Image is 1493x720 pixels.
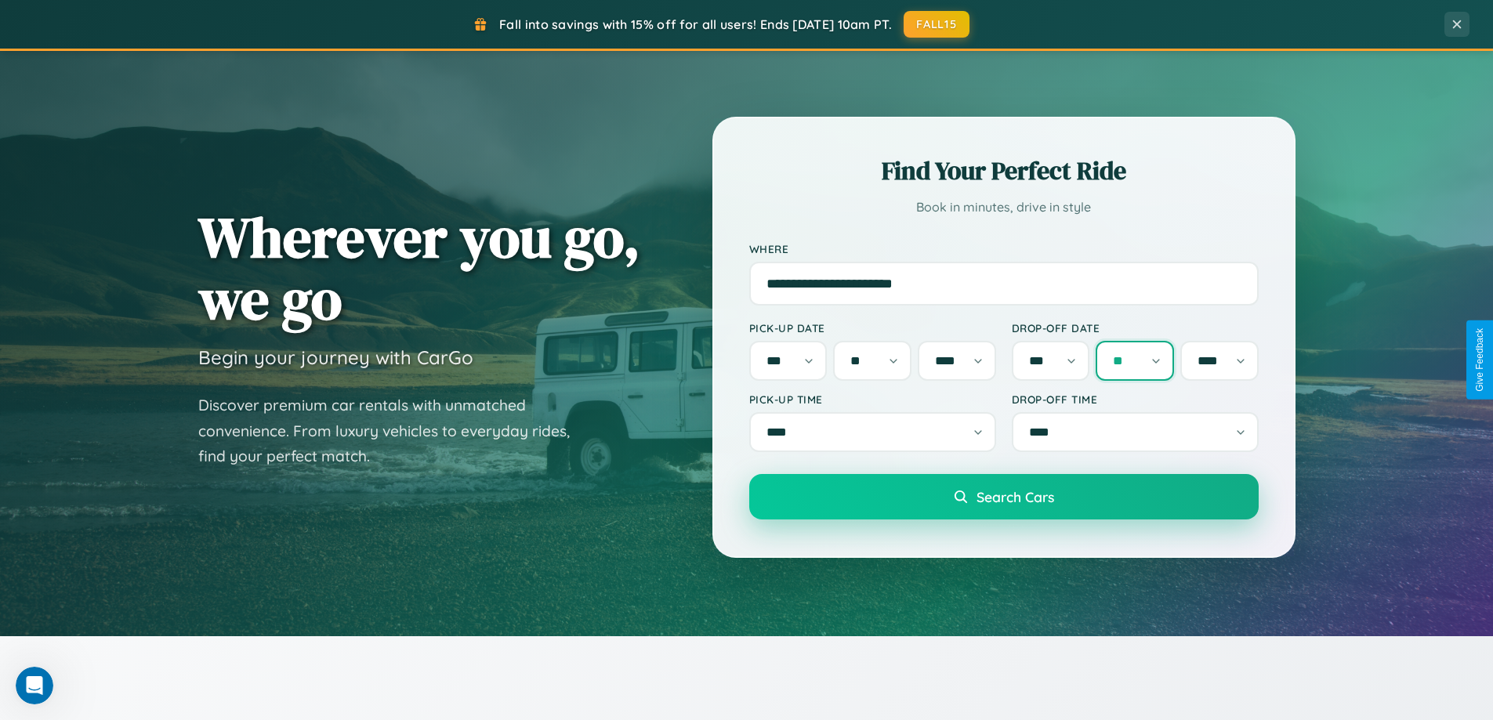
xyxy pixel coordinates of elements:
button: Search Cars [749,474,1259,519]
iframe: Intercom live chat [16,667,53,704]
span: Fall into savings with 15% off for all users! Ends [DATE] 10am PT. [499,16,892,32]
label: Where [749,242,1259,255]
button: FALL15 [904,11,969,38]
label: Drop-off Date [1012,321,1259,335]
h3: Begin your journey with CarGo [198,346,473,369]
h2: Find Your Perfect Ride [749,154,1259,188]
div: Give Feedback [1474,328,1485,392]
label: Pick-up Time [749,393,996,406]
p: Discover premium car rentals with unmatched convenience. From luxury vehicles to everyday rides, ... [198,393,590,469]
label: Drop-off Time [1012,393,1259,406]
h1: Wherever you go, we go [198,206,640,330]
p: Book in minutes, drive in style [749,196,1259,219]
label: Pick-up Date [749,321,996,335]
span: Search Cars [977,488,1054,505]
